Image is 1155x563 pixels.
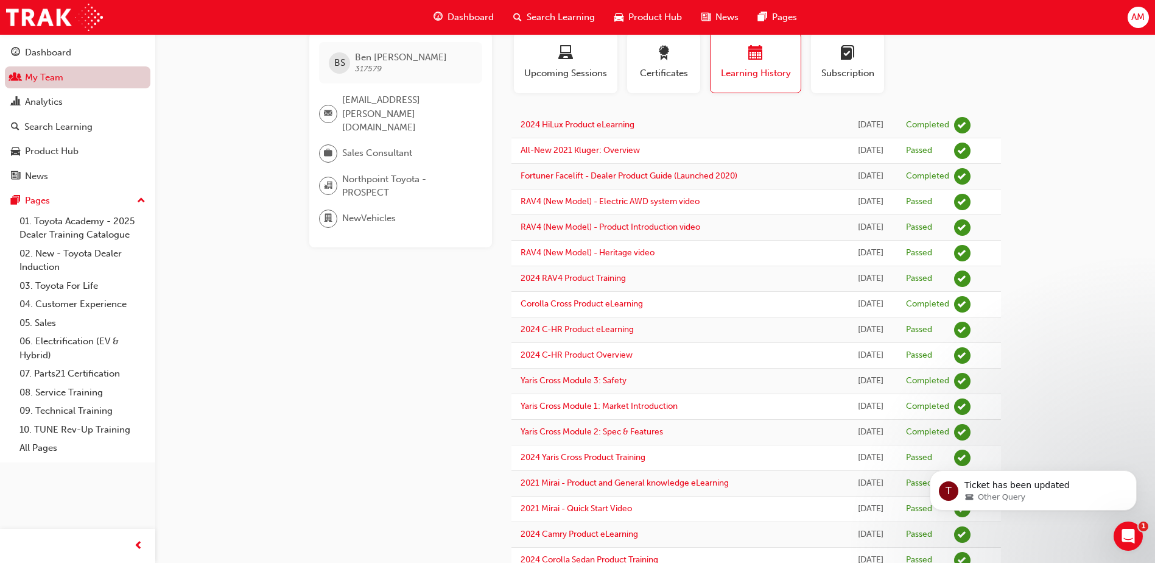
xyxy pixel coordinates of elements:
[854,451,888,465] div: Fri Aug 22 2025 10:14:26 GMT+0930 (Australian Central Standard Time)
[854,502,888,516] div: Fri Aug 22 2025 09:42:35 GMT+0930 (Australian Central Standard Time)
[521,350,633,360] a: 2024 C-HR Product Overview
[434,10,443,25] span: guage-icon
[854,246,888,260] div: Fri Aug 22 2025 11:40:39 GMT+0930 (Australian Central Standard Time)
[521,401,678,411] a: Yaris Cross Module 1: Market Introduction
[758,10,767,25] span: pages-icon
[906,478,932,489] div: Passed
[628,10,682,24] span: Product Hub
[15,212,150,244] a: 01. Toyota Academy - 2025 Dealer Training Catalogue
[11,171,20,182] span: news-icon
[15,420,150,439] a: 10. TUNE Rev-Up Training
[5,39,150,189] button: DashboardMy TeamAnalyticsSearch LearningProduct HubNews
[748,5,807,30] a: pages-iconPages
[605,5,692,30] a: car-iconProduct Hub
[5,140,150,163] a: Product Hub
[342,93,472,135] span: [EMAIL_ADDRESS][PERSON_NAME][DOMAIN_NAME]
[811,32,884,93] button: Subscription
[15,439,150,458] a: All Pages
[11,122,19,133] span: search-icon
[11,196,20,207] span: pages-icon
[521,273,626,283] a: 2024 RAV4 Product Training
[521,299,643,309] a: Corolla Cross Product eLearning
[5,165,150,188] a: News
[710,32,801,93] button: Learning History
[527,10,595,24] span: Search Learning
[11,73,20,83] span: people-icon
[342,172,472,200] span: Northpoint Toyota - PROSPECT
[15,383,150,402] a: 08. Service Training
[324,106,332,122] span: email-icon
[656,46,671,62] span: award-icon
[701,10,711,25] span: news-icon
[954,373,971,389] span: learningRecordVerb_COMPLETE-icon
[906,222,932,233] div: Passed
[5,189,150,212] button: Pages
[854,195,888,209] div: Fri Aug 22 2025 11:44:59 GMT+0930 (Australian Central Standard Time)
[906,350,932,361] div: Passed
[906,196,932,208] div: Passed
[15,277,150,296] a: 03. Toyota For Life
[854,349,888,363] div: Fri Aug 22 2025 10:56:08 GMT+0930 (Australian Central Standard Time)
[954,245,971,261] span: learningRecordVerb_PASS-icon
[954,526,971,543] span: learningRecordVerb_PASS-icon
[504,5,605,30] a: search-iconSearch Learning
[840,46,855,62] span: learningplan-icon
[614,10,623,25] span: car-icon
[5,91,150,113] a: Analytics
[954,347,971,364] span: learningRecordVerb_PASS-icon
[636,66,691,80] span: Certificates
[906,452,932,464] div: Passed
[513,10,522,25] span: search-icon
[25,169,48,183] div: News
[954,322,971,338] span: learningRecordVerb_PASS-icon
[324,146,332,161] span: briefcase-icon
[854,221,888,235] div: Fri Aug 22 2025 11:43:15 GMT+0930 (Australian Central Standard Time)
[5,116,150,138] a: Search Learning
[324,178,332,194] span: organisation-icon
[24,120,93,134] div: Search Learning
[15,295,150,314] a: 04. Customer Experience
[11,97,20,108] span: chart-icon
[521,375,627,386] a: Yaris Cross Module 3: Safety
[854,476,888,490] div: Fri Aug 22 2025 10:04:10 GMT+0930 (Australian Central Standard Time)
[906,247,932,259] div: Passed
[911,445,1155,530] iframe: Intercom notifications message
[521,222,700,232] a: RAV4 (New Model) - Product Introduction video
[25,144,79,158] div: Product Hub
[355,52,447,63] span: Ben [PERSON_NAME]
[134,539,143,554] span: prev-icon
[6,4,103,31] img: Trak
[15,364,150,383] a: 07. Parts21 Certification
[772,10,797,24] span: Pages
[954,219,971,236] span: learningRecordVerb_PASS-icon
[448,10,494,24] span: Dashboard
[521,171,737,181] a: Fortuner Facelift - Dealer Product Guide (Launched 2020)
[906,324,932,336] div: Passed
[342,211,396,225] span: NewVehicles
[11,48,20,58] span: guage-icon
[521,529,638,539] a: 2024 Camry Product eLearning
[15,402,150,420] a: 09. Technical Training
[334,56,345,70] span: BS
[854,297,888,311] div: Fri Aug 22 2025 11:29:10 GMT+0930 (Australian Central Standard Time)
[558,46,573,62] span: laptop-icon
[521,119,634,130] a: 2024 HiLux Product eLearning
[954,143,971,159] span: learningRecordVerb_PASS-icon
[521,452,645,462] a: 2024 Yaris Cross Product Training
[15,332,150,364] a: 06. Electrification (EV & Hybrid)
[906,503,932,515] div: Passed
[954,168,971,185] span: learningRecordVerb_COMPLETE-icon
[355,63,382,74] span: 317579
[954,424,971,441] span: learningRecordVerb_COMPLETE-icon
[954,271,971,287] span: learningRecordVerb_PASS-icon
[137,193,146,209] span: up-icon
[342,146,412,160] span: Sales Consultant
[906,299,949,310] div: Completed
[1128,7,1149,28] button: AM
[854,118,888,132] div: Fri Aug 22 2025 12:35:07 GMT+0930 (Australian Central Standard Time)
